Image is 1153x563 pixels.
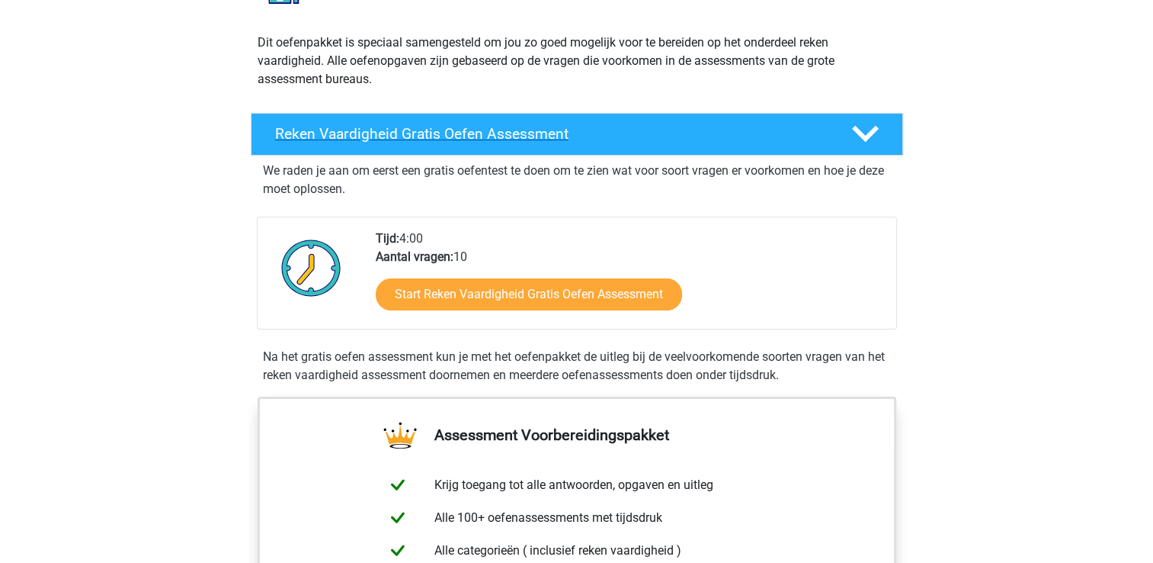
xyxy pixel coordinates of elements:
[364,230,895,329] div: 4:00 10
[376,231,399,246] b: Tijd:
[273,230,350,306] img: Klok
[376,278,682,310] a: Start Reken Vaardigheid Gratis Oefen Assessment
[245,113,909,156] a: Reken Vaardigheid Gratis Oefen Assessment
[257,348,897,384] div: Na het gratis oefen assessment kun je met het oefenpakket de uitleg bij de veelvoorkomende soorte...
[376,249,453,264] b: Aantal vragen:
[258,34,896,88] p: Dit oefenpakket is speciaal samengesteld om jou zo goed mogelijk voor te bereiden op het onderdee...
[263,162,891,198] p: We raden je aan om eerst een gratis oefentest te doen om te zien wat voor soort vragen er voorkom...
[275,125,827,143] h4: Reken Vaardigheid Gratis Oefen Assessment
